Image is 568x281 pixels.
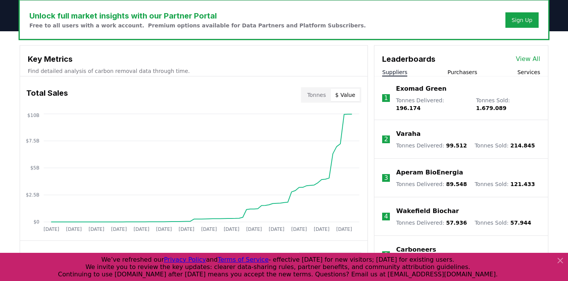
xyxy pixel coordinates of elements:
a: Sign Up [512,16,532,24]
h3: Deliveries [26,252,63,267]
tspan: [DATE] [88,227,104,232]
a: View All [516,54,540,64]
tspan: [DATE] [269,227,284,232]
h3: Leaderboards [382,53,435,65]
span: 99.512 [446,142,467,149]
tspan: $10B [27,113,39,118]
tspan: [DATE] [44,227,60,232]
tspan: [DATE] [314,227,330,232]
button: Tonnes [303,89,330,101]
p: 1 [384,93,388,103]
p: Tonnes Delivered : [396,96,468,112]
p: Tonnes Sold : [474,180,535,188]
span: 1.679.089 [476,105,507,111]
p: Tonnes Sold : [476,96,540,112]
tspan: [DATE] [111,227,127,232]
a: Aperam BioEnergia [396,168,463,177]
p: Tonnes Delivered : [396,219,467,227]
tspan: [DATE] [66,227,82,232]
button: Purchasers [447,68,477,76]
button: Services [517,68,540,76]
span: 121.433 [510,181,535,187]
a: Carboneers [396,245,436,254]
a: Varaha [396,129,420,139]
button: Suppliers [382,68,407,76]
span: 196.174 [396,105,421,111]
tspan: $5B [30,165,39,171]
span: 57.944 [510,220,531,226]
p: Tonnes Delivered : [396,180,467,188]
p: Tonnes Delivered : [396,142,467,149]
h3: Key Metrics [28,53,360,65]
p: Free to all users with a work account. Premium options available for Data Partners and Platform S... [29,22,366,29]
p: 5 [384,251,388,260]
tspan: [DATE] [156,227,172,232]
p: 2 [384,135,388,144]
h3: Unlock full market insights with our Partner Portal [29,10,366,22]
p: Tonnes Sold : [474,142,535,149]
span: 57.936 [446,220,467,226]
tspan: $7.5B [26,138,39,144]
tspan: [DATE] [224,227,240,232]
tspan: [DATE] [134,227,150,232]
p: 4 [384,212,388,221]
tspan: $2.5B [26,192,39,198]
tspan: $0 [34,219,39,225]
a: Exomad Green [396,84,447,93]
h3: Total Sales [26,87,68,103]
tspan: [DATE] [246,227,262,232]
button: Sign Up [505,12,539,28]
button: $ Value [331,89,360,101]
tspan: [DATE] [291,227,307,232]
tspan: [DATE] [336,227,352,232]
p: Tonnes Sold : [474,219,531,227]
p: Find detailed analysis of carbon removal data through time. [28,67,360,75]
span: 89.548 [446,181,467,187]
tspan: [DATE] [201,227,217,232]
p: 3 [384,173,388,183]
span: 214.845 [510,142,535,149]
tspan: [DATE] [179,227,194,232]
a: Wakefield Biochar [396,207,459,216]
